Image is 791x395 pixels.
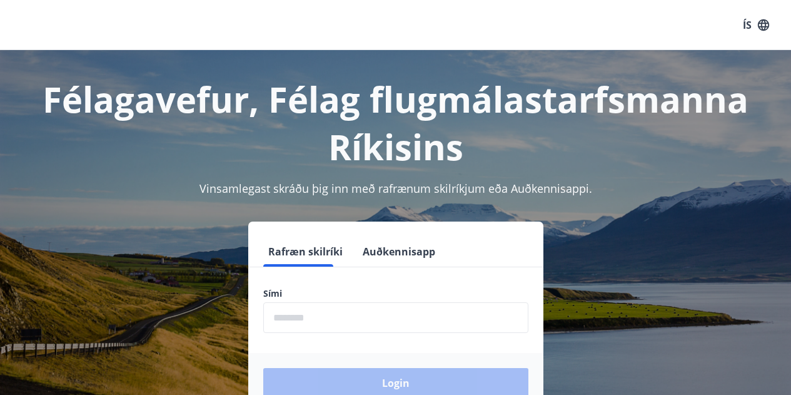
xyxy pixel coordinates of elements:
[263,287,528,300] label: Sími
[263,237,348,267] button: Rafræn skilríki
[199,181,592,196] span: Vinsamlegast skráðu þig inn með rafrænum skilríkjum eða Auðkennisappi.
[358,237,440,267] button: Auðkennisapp
[15,75,776,170] h1: Félagavefur, Félag flugmálastarfsmanna Ríkisins
[736,14,776,36] button: ÍS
